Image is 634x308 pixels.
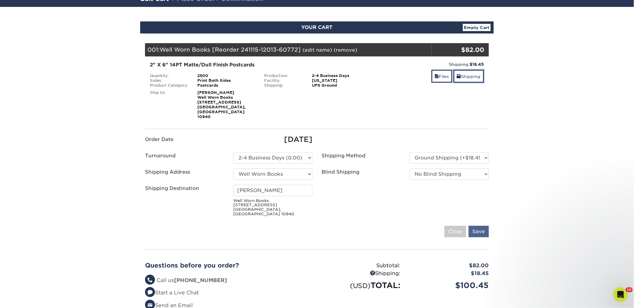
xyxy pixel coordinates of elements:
div: Shipping: [379,61,484,67]
div: Quantity: [145,73,193,78]
iframe: Intercom live chat [613,287,628,302]
input: Close [445,226,466,237]
div: Sides: [145,78,193,83]
label: Shipping Destination [145,185,199,192]
a: Shipping [454,70,484,83]
input: Save [469,226,489,237]
span: Well Worn Books [Reorder 241115-12013-60772] [160,46,301,53]
label: Turnaround [145,152,176,159]
div: 2-4 Business Days [307,73,374,78]
div: Production: [260,73,308,78]
div: $100.45 [405,280,493,291]
a: (remove) [334,47,357,53]
span: files [435,74,439,79]
div: $18.45 [405,270,493,278]
strong: [PHONE_NUMBER] [174,277,227,283]
div: 001: [145,43,432,56]
div: UPS Ground [307,83,374,88]
div: Print Both Sides [193,78,260,83]
h2: Questions before you order? [145,262,312,269]
a: Start a Live Chat [145,290,199,296]
div: Ship to: [145,90,193,119]
div: Shipping: [317,270,405,278]
strong: $18.45 [470,62,484,67]
div: Product Category: [145,83,193,88]
span: YOUR CART [302,24,333,30]
span: 10 [626,287,633,292]
div: 2" X 6" 14PT Matte/Dull Finish Postcards [150,61,370,69]
label: Blind Shipping [322,168,359,176]
strong: [PERSON_NAME] Well Worn Books [STREET_ADDRESS] [GEOGRAPHIC_DATA], [GEOGRAPHIC_DATA] 10940 [198,90,246,119]
div: TOTAL: [317,280,405,291]
div: [DATE] [233,134,312,145]
a: (edit name) [302,47,332,53]
label: Order Date [145,136,173,143]
div: Subtotal: [317,262,405,270]
div: Facility: [260,78,308,83]
span: shipping [457,74,461,79]
small: (USD) [350,282,371,290]
li: Call us [145,277,312,284]
div: Shipping: [260,83,308,88]
small: Well Worn Books [STREET_ADDRESS] [GEOGRAPHIC_DATA], [GEOGRAPHIC_DATA] 10940 [233,199,312,217]
div: Postcards [193,83,260,88]
div: 2500 [193,73,260,78]
div: $82.00 [432,45,484,54]
div: $82.00 [405,262,493,270]
a: Empty Cart [463,24,491,31]
a: Files [432,70,452,83]
label: Shipping Address [145,168,190,176]
div: [US_STATE] [307,78,374,83]
label: Shipping Method [322,152,366,159]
